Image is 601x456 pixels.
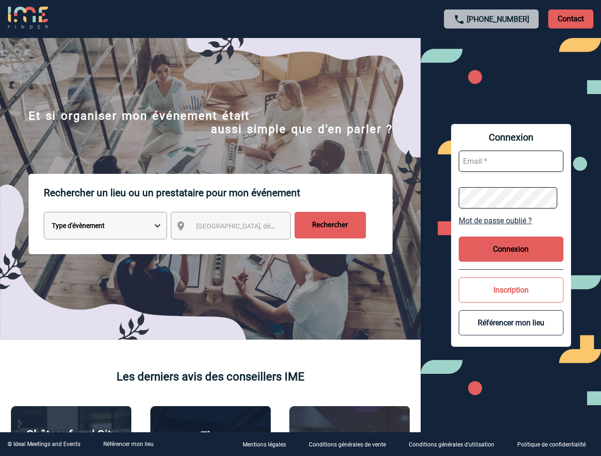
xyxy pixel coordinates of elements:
p: The [GEOGRAPHIC_DATA] [156,429,266,456]
span: [GEOGRAPHIC_DATA], département, région... [196,222,328,230]
p: Contact [548,9,593,28]
img: call-24-px.png [453,14,465,25]
input: Rechercher [295,212,366,238]
p: Agence 2ISD [317,430,382,444]
span: Connexion [459,132,563,143]
p: Mentions légales [243,442,286,448]
a: Mot de passe oublié ? [459,216,563,225]
p: Conditions générales de vente [309,442,386,448]
div: © Ideal Meetings and Events [8,441,80,447]
a: Conditions générales d'utilisation [401,440,510,449]
input: Email * [459,151,563,172]
button: Référencer mon lieu [459,310,563,335]
button: Inscription [459,277,563,303]
p: Politique de confidentialité [517,442,586,448]
a: Référencer mon lieu [103,441,154,447]
p: Rechercher un lieu ou un prestataire pour mon événement [44,174,393,212]
a: [PHONE_NUMBER] [467,15,529,24]
a: Conditions générales de vente [301,440,401,449]
a: Mentions légales [235,440,301,449]
a: Politique de confidentialité [510,440,601,449]
button: Connexion [459,237,563,262]
p: Châteauform' City [GEOGRAPHIC_DATA] [16,428,126,455]
p: Conditions générales d'utilisation [409,442,494,448]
